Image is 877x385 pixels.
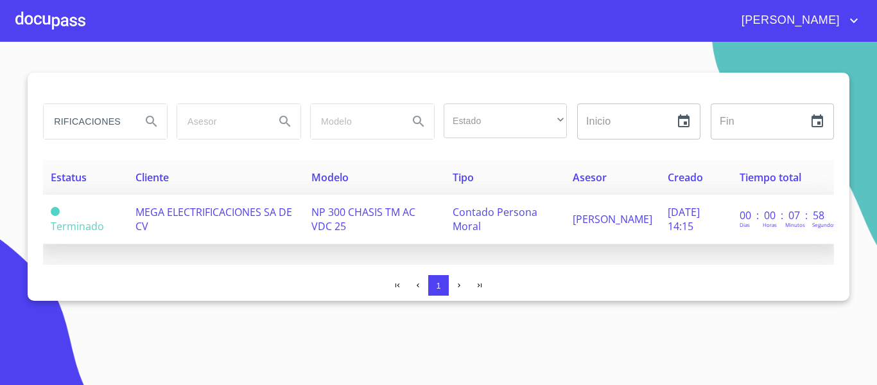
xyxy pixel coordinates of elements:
div: ​ [444,103,567,138]
span: Estatus [51,170,87,184]
button: 1 [428,275,449,296]
button: Search [136,106,167,137]
p: Segundos [812,221,836,228]
p: Minutos [785,221,805,228]
input: search [44,104,131,139]
button: Search [403,106,434,137]
span: Terminado [51,207,60,216]
span: Tipo [453,170,474,184]
input: search [177,104,265,139]
input: search [311,104,398,139]
span: 1 [436,281,440,291]
span: Asesor [573,170,607,184]
span: Tiempo total [740,170,801,184]
p: Horas [763,221,777,228]
p: 00 : 00 : 07 : 58 [740,208,826,222]
button: account of current user [732,10,862,31]
span: Terminado [51,219,104,233]
span: [PERSON_NAME] [573,212,652,226]
span: Contado Persona Moral [453,205,537,233]
span: [DATE] 14:15 [668,205,700,233]
span: Modelo [311,170,349,184]
p: Dias [740,221,750,228]
span: Cliente [135,170,169,184]
button: Search [270,106,300,137]
span: Creado [668,170,703,184]
span: NP 300 CHASIS TM AC VDC 25 [311,205,415,233]
span: [PERSON_NAME] [732,10,846,31]
span: MEGA ELECTRIFICACIONES SA DE CV [135,205,292,233]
